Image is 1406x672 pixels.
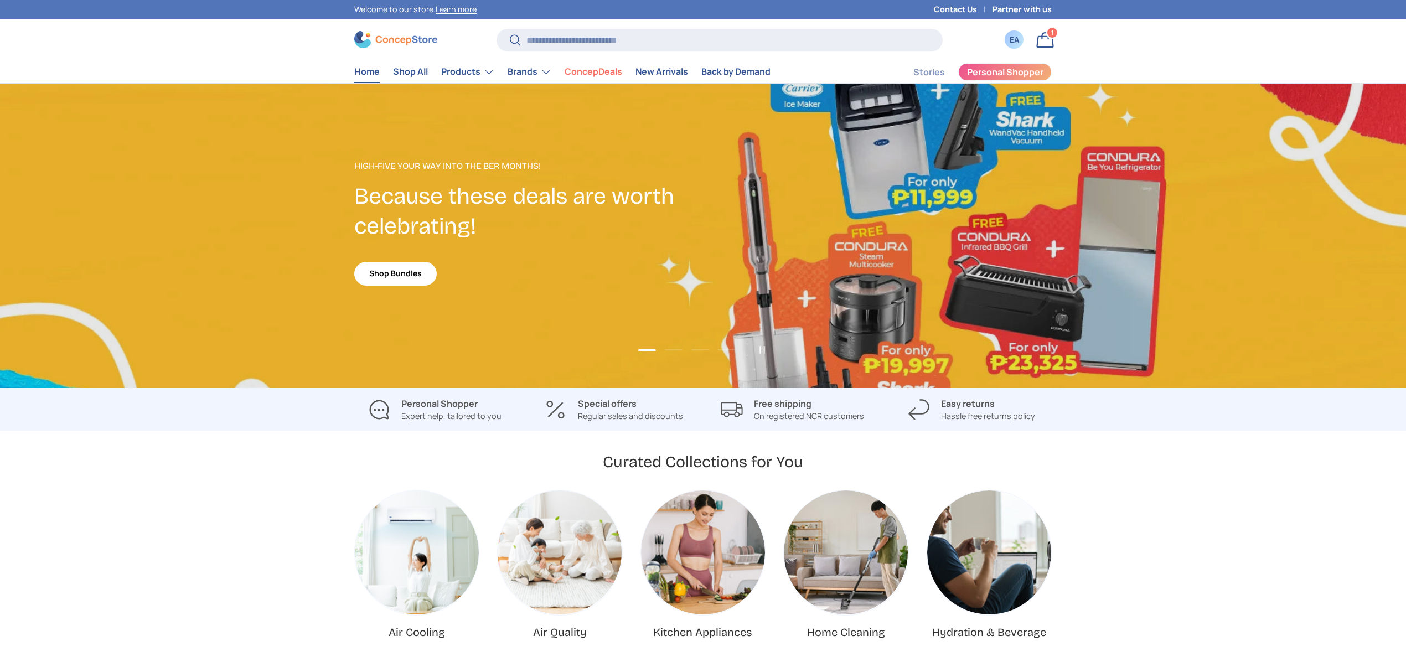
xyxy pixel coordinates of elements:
a: Home Cleaning [784,490,908,614]
div: EA [1008,34,1020,45]
a: Personal Shopper Expert help, tailored to you [354,397,515,422]
summary: Products [435,61,501,83]
a: Stories [913,61,945,83]
a: Hydration & Beverage [932,626,1046,639]
strong: Special offers [578,397,637,410]
a: Partner with us [993,3,1052,15]
strong: Easy returns [941,397,995,410]
a: Brands [508,61,551,83]
img: ConcepStore [354,31,437,48]
a: Free shipping On registered NCR customers [712,397,873,422]
p: Welcome to our store. [354,3,477,15]
a: Contact Us [934,3,993,15]
a: Home Cleaning [807,626,885,639]
strong: Free shipping [754,397,811,410]
p: Expert help, tailored to you [401,410,502,422]
a: ConcepDeals [565,61,622,82]
a: Home [354,61,380,82]
a: Easy returns Hassle free returns policy [891,397,1052,422]
a: New Arrivals [635,61,688,82]
p: Regular sales and discounts [578,410,683,422]
img: Air Quality [498,490,622,614]
a: Shop Bundles [354,262,437,286]
a: Air Quality [533,626,587,639]
a: Personal Shopper [958,63,1052,81]
a: Hydration & Beverage [927,490,1051,614]
nav: Primary [354,61,771,83]
a: Products [441,61,494,83]
a: Special offers Regular sales and discounts [533,397,694,422]
a: Air Cooling [389,626,445,639]
p: Hassle free returns policy [941,410,1035,422]
p: High-Five Your Way Into the Ber Months! [354,159,703,173]
a: Shop All [393,61,428,82]
h2: Because these deals are worth celebrating! [354,182,703,241]
summary: Brands [501,61,558,83]
nav: Secondary [887,61,1052,83]
a: Back by Demand [701,61,771,82]
span: Personal Shopper [967,68,1043,76]
a: Kitchen Appliances [641,490,765,614]
a: Learn more [436,4,477,14]
a: Kitchen Appliances [653,626,752,639]
p: On registered NCR customers [754,410,864,422]
h2: Curated Collections for You [603,452,803,472]
img: Air Cooling | ConcepStore [355,490,479,614]
strong: Personal Shopper [401,397,478,410]
span: 1 [1051,28,1054,37]
a: EA [1002,28,1026,52]
a: Air Cooling [355,490,479,614]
